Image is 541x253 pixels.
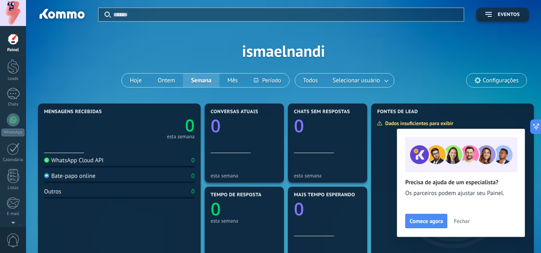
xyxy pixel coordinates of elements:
[119,114,195,137] a: 0
[2,211,25,217] div: E-mail
[294,109,350,115] span: Chats sem respostas
[476,8,529,22] button: Eventos
[122,74,150,87] button: Hoje
[44,173,49,178] img: Bate-papo online
[2,102,25,107] div: Chats
[405,214,447,228] button: Comece agora
[44,157,104,164] div: WhatsApp Cloud API
[211,173,278,179] div: esta semana
[191,157,195,164] div: 0
[294,173,361,179] div: esta semana
[211,192,261,198] span: Tempo de resposta
[294,197,304,221] text: 0
[2,48,25,53] div: Painel
[377,109,418,115] span: Fontes de lead
[246,74,289,87] button: Período
[410,218,443,224] span: Comece agora
[498,12,520,18] span: Eventos
[211,218,278,224] div: esta semana
[2,76,25,82] div: Leads
[405,179,517,186] h2: Precisa de ajuda de um especialista?
[294,192,355,198] span: Mais tempo esperando
[191,188,195,195] div: 0
[454,218,470,224] span: Fechar
[450,215,473,227] button: Fechar
[377,120,459,127] div: Dados insuficientes para exibir
[185,114,195,137] text: 0
[211,114,221,137] text: 0
[191,172,195,180] div: 0
[44,188,61,195] div: Outros
[44,109,102,115] span: Mensagens recebidas
[211,109,258,115] span: Conversas atuais
[331,75,382,86] span: Selecionar usuário
[219,74,246,87] button: Mês
[326,74,394,87] button: Selecionar usuário
[44,172,95,180] div: Bate-papo online
[211,197,221,221] text: 0
[405,189,517,197] span: Os parceiros podem ajustar seu Painel.
[2,129,24,136] div: WhatsApp
[483,77,519,84] span: Configurações
[150,74,183,87] button: Ontem
[183,74,219,87] button: Semana
[2,185,25,191] div: Listas
[294,114,304,137] text: 0
[2,157,25,163] div: Calendário
[295,74,326,87] button: Todos
[44,157,49,163] img: WhatsApp Cloud API
[167,135,195,139] div: esta semana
